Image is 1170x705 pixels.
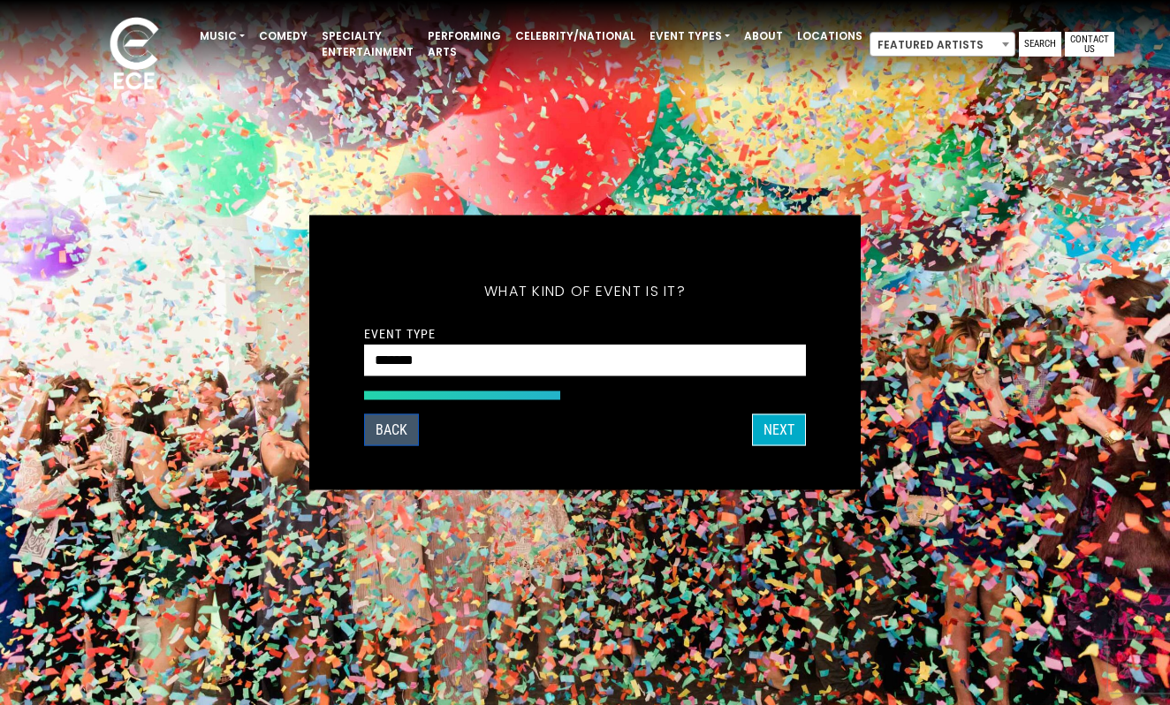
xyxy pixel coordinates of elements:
[421,21,508,67] a: Performing Arts
[193,21,252,51] a: Music
[737,21,790,51] a: About
[870,32,1015,57] span: Featured Artists
[752,414,806,446] button: NEXT
[90,12,179,98] img: ece_new_logo_whitev2-1.png
[252,21,315,51] a: Comedy
[364,414,419,446] button: Back
[1065,32,1114,57] a: Contact Us
[642,21,737,51] a: Event Types
[790,21,870,51] a: Locations
[364,326,436,342] label: Event Type
[508,21,642,51] a: Celebrity/National
[1019,32,1061,57] a: Search
[364,260,806,323] h5: What kind of event is it?
[315,21,421,67] a: Specialty Entertainment
[870,33,1014,57] span: Featured Artists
